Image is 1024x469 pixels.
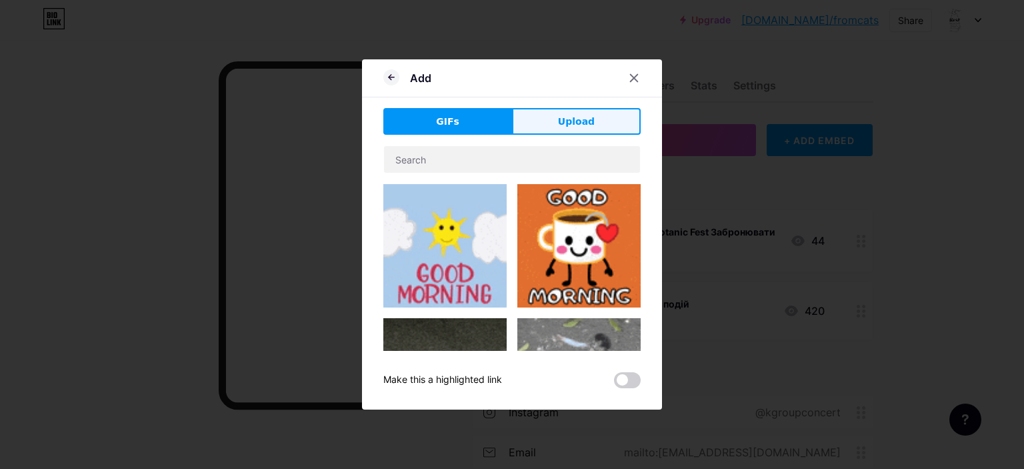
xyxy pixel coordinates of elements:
[383,108,512,135] button: GIFs
[517,318,641,400] img: Gihpy
[517,184,641,308] img: Gihpy
[383,372,502,388] div: Make this a highlighted link
[383,184,507,308] img: Gihpy
[512,108,641,135] button: Upload
[558,115,595,129] span: Upload
[383,318,507,442] img: Gihpy
[410,70,431,86] div: Add
[384,146,640,173] input: Search
[436,115,459,129] span: GIFs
